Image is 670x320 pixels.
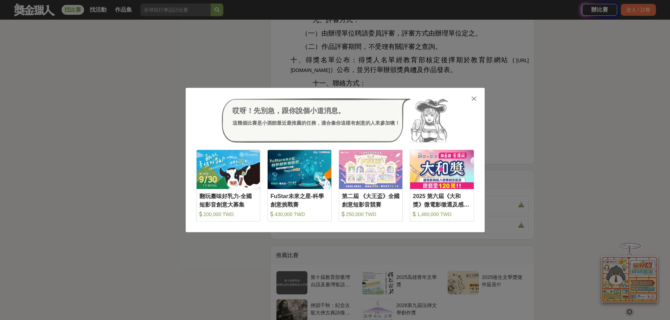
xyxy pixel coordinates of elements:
[410,150,474,189] img: Cover Image
[410,150,474,222] a: Cover Image2025 第六屆《大和獎》微電影徵選及感人實事分享 1,460,000 TWD
[232,105,400,116] div: 哎呀！先別急，跟你說個小道消息。
[342,211,400,218] div: 250,000 TWD
[339,150,403,189] img: Cover Image
[267,150,332,222] a: Cover ImageFuStar未來之星-科學創意挑戰賽 430,000 TWD
[199,211,257,218] div: 200,000 TWD
[270,192,328,208] div: FuStar未來之星-科學創意挑戰賽
[196,150,261,222] a: Cover Image翻玩臺味好乳力-全國短影音創意大募集 200,000 TWD
[413,211,471,218] div: 1,460,000 TWD
[413,192,471,208] div: 2025 第六屆《大和獎》微電影徵選及感人實事分享
[339,150,403,222] a: Cover Image第二屆 《大王盃》全國創意短影音競賽 250,000 TWD
[270,211,328,218] div: 430,000 TWD
[197,150,260,189] img: Cover Image
[199,192,257,208] div: 翻玩臺味好乳力-全國短影音創意大募集
[232,119,400,127] div: 這幾個比賽是小酒館最近最推薦的任務，適合像你這樣有創意的人來參加噢！
[342,192,400,208] div: 第二屆 《大王盃》全國創意短影音競賽
[410,98,448,143] img: Avatar
[268,150,331,189] img: Cover Image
